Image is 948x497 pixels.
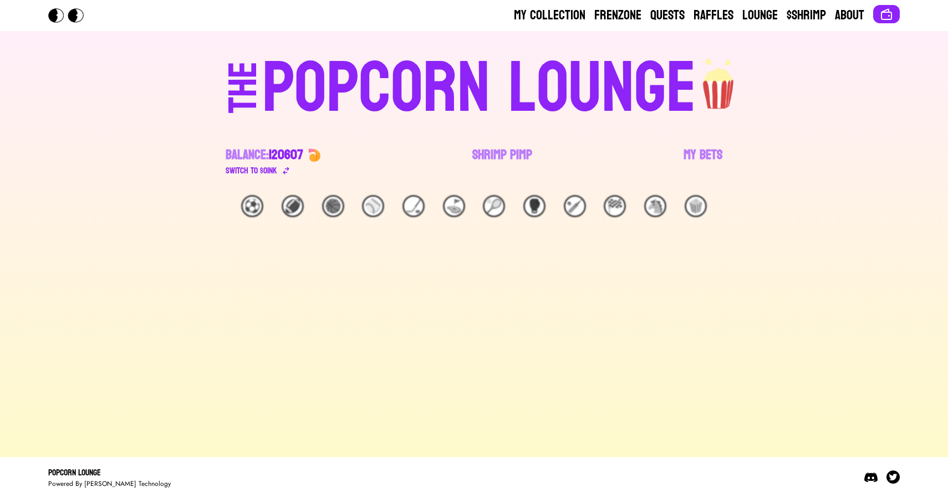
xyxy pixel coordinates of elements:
[48,8,93,23] img: Popcorn
[696,49,742,111] img: popcorn
[48,466,171,479] div: Popcorn Lounge
[269,143,303,167] span: 120607
[223,62,263,135] div: THE
[787,7,826,24] a: $Shrimp
[644,195,666,217] div: 🐴
[685,195,707,217] div: 🍿
[282,195,304,217] div: 🏈
[886,470,900,484] img: Twitter
[226,164,277,177] div: Switch to $ OINK
[402,195,425,217] div: 🏒
[880,8,893,21] img: Connect wallet
[835,7,864,24] a: About
[684,146,722,177] a: My Bets
[864,470,878,484] img: Discord
[472,146,532,177] a: Shrimp Pimp
[48,479,171,488] div: Powered By [PERSON_NAME] Technology
[650,7,685,24] a: Quests
[742,7,778,24] a: Lounge
[362,195,384,217] div: ⚾️
[241,195,263,217] div: ⚽️
[322,195,344,217] div: 🏀
[308,148,321,162] img: 🍤
[226,146,303,164] div: Balance:
[604,195,626,217] div: 🏁
[694,7,733,24] a: Raffles
[132,49,816,124] a: THEPOPCORN LOUNGEpopcorn
[514,7,585,24] a: My Collection
[483,195,505,217] div: 🎾
[523,195,546,217] div: 🥊
[594,7,641,24] a: Frenzone
[564,195,586,217] div: 🏏
[443,195,465,217] div: ⛳️
[262,53,696,124] div: POPCORN LOUNGE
